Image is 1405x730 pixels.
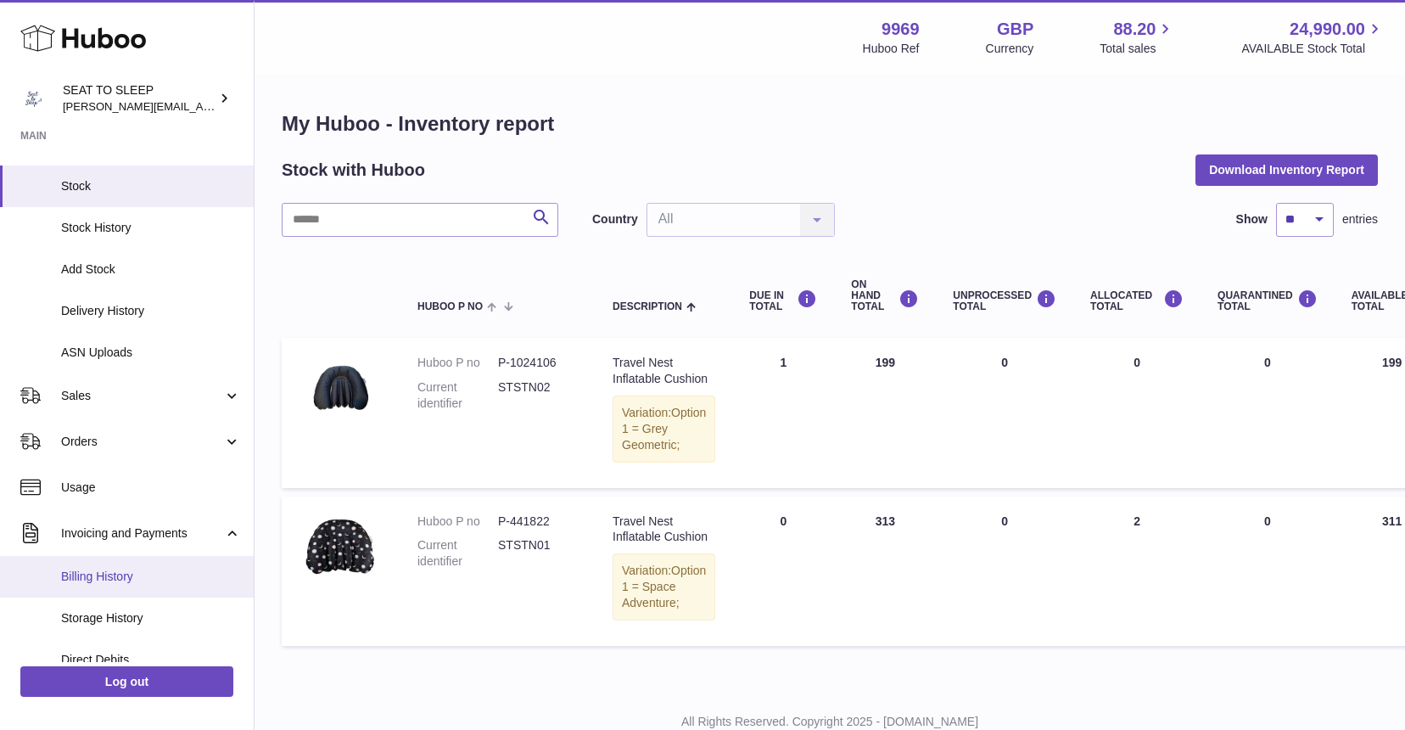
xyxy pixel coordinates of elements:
dt: Huboo P no [417,355,498,371]
span: Direct Debits [61,652,241,668]
span: Invoicing and Payments [61,525,223,542]
span: Stock [61,178,241,194]
div: Currency [986,41,1034,57]
h1: My Huboo - Inventory report [282,110,1378,138]
img: product image [299,355,383,421]
div: ALLOCATED Total [1090,289,1184,312]
span: Option 1 = Space Adventure; [622,564,706,609]
span: Storage History [61,610,241,626]
td: 0 [1073,338,1201,487]
label: Country [592,211,638,227]
div: DUE IN TOTAL [749,289,817,312]
span: Description [613,301,682,312]
dd: P-1024106 [498,355,579,371]
p: All Rights Reserved. Copyright 2025 - [DOMAIN_NAME] [268,714,1391,730]
span: AVAILABLE Stock Total [1241,41,1385,57]
dt: Current identifier [417,537,498,570]
label: Show [1236,211,1268,227]
strong: GBP [997,18,1033,41]
h2: Stock with Huboo [282,159,425,182]
td: 0 [936,497,1073,646]
td: 1 [732,338,834,487]
dd: STSTN02 [498,379,579,412]
img: amy@seattosleep.co.uk [20,86,46,111]
dt: Current identifier [417,379,498,412]
td: 2 [1073,497,1201,646]
dt: Huboo P no [417,514,498,530]
span: Usage [61,480,241,496]
span: Orders [61,434,223,450]
div: Variation: [613,553,715,620]
span: Option 1 = Grey Geometric; [622,406,706,452]
td: 199 [834,338,936,487]
div: UNPROCESSED Total [953,289,1056,312]
div: Variation: [613,396,715,463]
dd: STSTN01 [498,537,579,570]
span: 24,990.00 [1290,18,1365,41]
span: Add Stock [61,261,241,278]
div: Travel Nest Inflatable Cushion [613,514,715,546]
span: Billing History [61,569,241,585]
span: 0 [1264,356,1271,369]
img: product image [299,514,383,584]
span: Sales [61,388,223,404]
span: Total sales [1100,41,1175,57]
a: 24,990.00 AVAILABLE Stock Total [1241,18,1385,57]
span: Delivery History [61,303,241,319]
div: Travel Nest Inflatable Cushion [613,355,715,387]
div: SEAT TO SLEEP [63,82,216,115]
div: ON HAND Total [851,279,919,313]
a: Log out [20,666,233,697]
span: 88.20 [1113,18,1156,41]
dd: P-441822 [498,514,579,530]
span: [PERSON_NAME][EMAIL_ADDRESS][DOMAIN_NAME] [63,99,340,113]
span: ASN Uploads [61,345,241,361]
a: 88.20 Total sales [1100,18,1175,57]
td: 0 [732,497,834,646]
span: Huboo P no [417,301,483,312]
td: 0 [936,338,1073,487]
div: Huboo Ref [863,41,920,57]
span: entries [1342,211,1378,227]
div: QUARANTINED Total [1217,289,1318,312]
span: Stock History [61,220,241,236]
td: 313 [834,497,936,646]
strong: 9969 [882,18,920,41]
span: 0 [1264,514,1271,528]
button: Download Inventory Report [1195,154,1378,185]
